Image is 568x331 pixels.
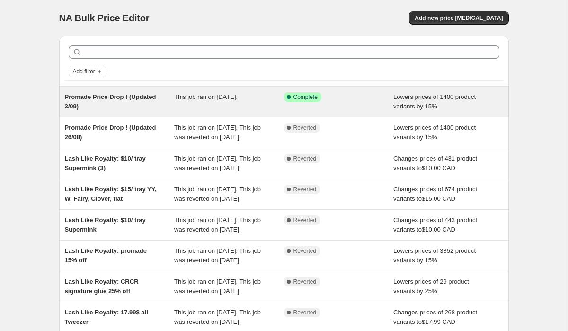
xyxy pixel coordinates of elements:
span: Promade Price Drop ! (Updated 3/09) [65,93,156,110]
span: NA Bulk Price Editor [59,13,150,23]
span: Complete [293,93,318,101]
span: Lowers prices of 1400 product variants by 15% [393,93,476,110]
span: $10.00 CAD [422,164,455,171]
span: This job ran on [DATE]. This job was reverted on [DATE]. [174,309,261,325]
span: Add filter [73,68,95,75]
span: Changes prices of 268 product variants to [393,309,477,325]
button: Add new price [MEDICAL_DATA] [409,11,508,25]
span: $10.00 CAD [422,226,455,233]
button: Add filter [69,66,106,77]
span: Changes prices of 674 product variants to [393,186,477,202]
span: $15.00 CAD [422,195,455,202]
span: Lash Like Royalty: 17.99$ all Tweezer [65,309,148,325]
span: This job ran on [DATE]. This job was reverted on [DATE]. [174,155,261,171]
span: Reverted [293,186,317,193]
span: Changes prices of 443 product variants to [393,216,477,233]
span: Lowers prices of 1400 product variants by 15% [393,124,476,141]
span: Reverted [293,216,317,224]
span: $17.99 CAD [422,318,455,325]
span: This job ran on [DATE]. This job was reverted on [DATE]. [174,247,261,264]
span: This job ran on [DATE]. [174,93,238,100]
span: Lash Like Royalty: promade 15% off [65,247,147,264]
span: Reverted [293,309,317,316]
span: Promade Price Drop ! (Updated 26/08) [65,124,156,141]
span: Reverted [293,247,317,255]
span: Lash Like Royalty: CRCR signature glue 25% off [65,278,139,295]
span: Lowers prices of 3852 product variants by 15% [393,247,476,264]
span: This job ran on [DATE]. This job was reverted on [DATE]. [174,216,261,233]
span: Reverted [293,278,317,286]
span: Add new price [MEDICAL_DATA] [415,14,503,22]
span: Lash Like Royalty: $10/ tray Supermink (3) [65,155,146,171]
span: This job ran on [DATE]. This job was reverted on [DATE]. [174,278,261,295]
span: Changes prices of 431 product variants to [393,155,477,171]
span: Lash Like Royalty: $10/ tray Supermink [65,216,146,233]
span: This job ran on [DATE]. This job was reverted on [DATE]. [174,124,261,141]
span: This job ran on [DATE]. This job was reverted on [DATE]. [174,186,261,202]
span: Reverted [293,155,317,162]
span: Reverted [293,124,317,132]
span: Lowers prices of 29 product variants by 25% [393,278,469,295]
span: Lash Like Royalty: $15/ tray YY, W, Fairy, Clover, flat [65,186,157,202]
